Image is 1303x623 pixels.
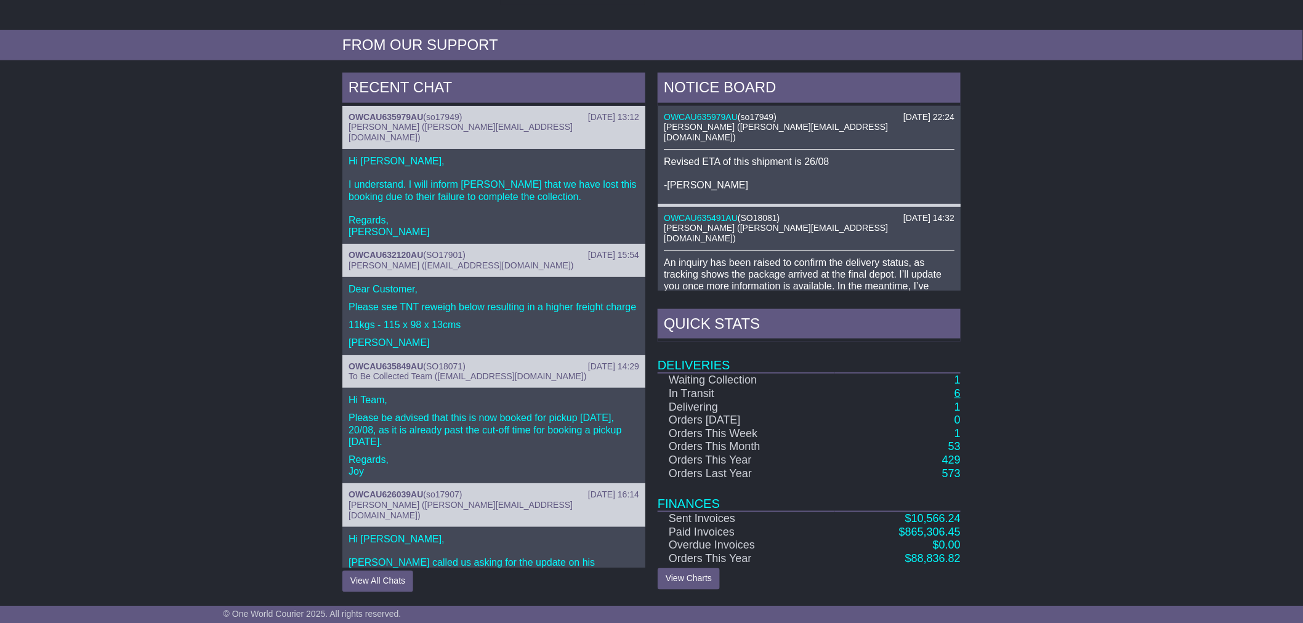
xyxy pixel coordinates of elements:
td: Deliveries [658,342,961,373]
div: Quick Stats [658,309,961,342]
span: 0.00 [939,539,961,551]
td: Orders [DATE] [658,414,835,427]
td: Orders This Year [658,454,835,467]
span: To Be Collected Team ([EMAIL_ADDRESS][DOMAIN_NAME]) [349,371,586,381]
p: 11kgs - 115 x 98 x 13cms [349,319,639,331]
div: ( ) [349,112,639,123]
td: Orders This Month [658,440,835,454]
a: 1 [954,401,961,413]
a: $88,836.82 [905,552,961,565]
a: $865,306.45 [899,526,961,538]
a: 429 [942,454,961,466]
p: Regards, Joy [349,454,639,477]
p: [PERSON_NAME] [349,337,639,348]
a: 0 [954,414,961,426]
td: Orders Last Year [658,467,835,481]
a: $10,566.24 [905,512,961,525]
a: 1 [954,374,961,386]
td: In Transit [658,387,835,401]
div: ( ) [349,250,639,260]
p: Hi [PERSON_NAME], I understand. I will inform [PERSON_NAME] that we have lost this booking due to... [349,155,639,238]
span: [PERSON_NAME] ([PERSON_NAME][EMAIL_ADDRESS][DOMAIN_NAME]) [349,500,573,520]
td: Overdue Invoices [658,539,835,552]
a: OWCAU635979AU [349,112,423,122]
div: ( ) [664,213,954,223]
p: Please be advised that this is now booked for pickup [DATE], 20/08, as it is already past the cut... [349,412,639,448]
td: Waiting Collection [658,373,835,387]
a: 1 [954,427,961,440]
span: 88,836.82 [911,552,961,565]
span: [PERSON_NAME] ([PERSON_NAME][EMAIL_ADDRESS][DOMAIN_NAME]) [664,223,888,243]
a: 6 [954,387,961,400]
span: so17949 [741,112,774,122]
td: Sent Invoices [658,512,835,526]
span: SO18081 [741,213,777,223]
div: [DATE] 22:24 [903,112,954,123]
td: Paid Invoices [658,526,835,539]
td: Orders This Week [658,427,835,441]
p: Please see TNT reweigh below resulting in a higher freight charge [349,301,639,313]
a: OWCAU635491AU [664,213,738,223]
span: [PERSON_NAME] ([PERSON_NAME][EMAIL_ADDRESS][DOMAIN_NAME]) [349,122,573,142]
span: [PERSON_NAME] ([EMAIL_ADDRESS][DOMAIN_NAME]) [349,260,574,270]
a: $0.00 [933,539,961,551]
p: Hi Team, [349,394,639,406]
p: Dear Customer, [349,283,639,295]
div: [DATE] 15:54 [588,250,639,260]
div: [DATE] 16:14 [588,489,639,500]
a: 573 [942,467,961,480]
span: so17907 [426,489,459,499]
a: OWCAU632120AU [349,250,423,260]
span: [PERSON_NAME] ([PERSON_NAME][EMAIL_ADDRESS][DOMAIN_NAME]) [664,122,888,142]
span: so17949 [426,112,459,122]
div: FROM OUR SUPPORT [342,36,961,54]
td: Orders This Year [658,552,835,566]
a: OWCAU626039AU [349,489,423,499]
div: NOTICE BOARD [658,73,961,106]
span: SO17901 [426,250,462,260]
div: [DATE] 14:32 [903,213,954,223]
div: ( ) [349,361,639,372]
span: SO18071 [426,361,462,371]
a: OWCAU635849AU [349,361,423,371]
div: RECENT CHAT [342,73,645,106]
div: [DATE] 13:12 [588,112,639,123]
span: 865,306.45 [905,526,961,538]
p: An inquiry has been raised to confirm the delivery status, as tracking shows the package arrived ... [664,257,954,316]
a: 53 [948,440,961,452]
p: Revised ETA of this shipment is 26/08 -[PERSON_NAME] [664,156,954,191]
button: View All Chats [342,571,413,592]
div: ( ) [349,489,639,500]
a: View Charts [658,568,720,590]
div: [DATE] 14:29 [588,361,639,372]
td: Delivering [658,401,835,414]
a: OWCAU635979AU [664,112,738,122]
div: ( ) [664,112,954,123]
td: Finances [658,480,961,512]
span: 10,566.24 [911,512,961,525]
span: © One World Courier 2025. All rights reserved. [224,609,401,619]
